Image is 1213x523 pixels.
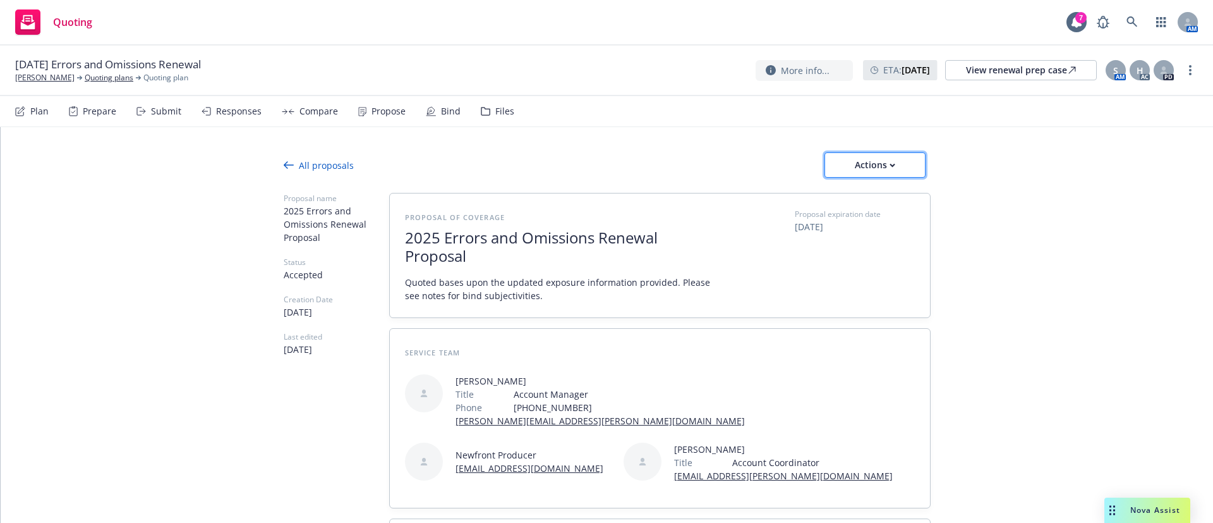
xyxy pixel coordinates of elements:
div: Compare [299,106,338,116]
span: Quoting plan [143,72,188,83]
span: [DATE] [284,343,389,356]
div: Responses [216,106,262,116]
a: Quoting plans [85,72,133,83]
span: S [1113,64,1118,77]
span: Quoted bases upon the updated exposure information provided. Please see notes for bind subjectivi... [405,276,715,302]
a: Quoting [10,4,97,40]
span: Proposal of coverage [405,212,505,222]
div: Plan [30,106,49,116]
div: Bind [441,106,461,116]
span: [DATE] Errors and Omissions Renewal [15,57,201,72]
button: Actions [824,152,926,178]
span: Title [456,388,474,401]
div: View renewal prep case [966,61,1076,80]
a: [EMAIL_ADDRESS][PERSON_NAME][DOMAIN_NAME] [674,470,893,482]
span: Status [284,257,389,268]
span: Newfront Producer [456,448,603,462]
span: Accepted [284,268,389,281]
span: 2025 Errors and Omissions Renewal Proposal [284,204,389,244]
span: Service Team [405,348,460,357]
span: Proposal expiration date [795,209,881,220]
span: ETA : [883,63,930,77]
span: Account Manager [514,388,745,401]
span: 2025 Errors and Omissions Renewal Proposal [405,229,715,266]
span: [DATE] [284,305,389,319]
a: [EMAIL_ADDRESS][DOMAIN_NAME] [456,462,603,474]
div: All proposals [284,159,354,172]
a: Search [1119,9,1145,35]
span: More info... [781,64,830,77]
span: Creation Date [284,294,389,305]
span: Account Coordinator [732,456,893,469]
div: Actions [845,153,905,177]
button: Nova Assist [1104,498,1190,523]
a: more [1183,63,1198,78]
div: Drag to move [1104,498,1120,523]
div: 7 [1075,12,1087,23]
div: Prepare [83,106,116,116]
span: Proposal name [284,193,389,204]
strong: [DATE] [902,64,930,76]
a: [PERSON_NAME] [15,72,75,83]
span: Last edited [284,331,389,343]
span: [PERSON_NAME] [674,443,893,456]
span: Nova Assist [1130,505,1180,515]
div: Submit [151,106,181,116]
span: [PHONE_NUMBER] [514,401,745,414]
a: Switch app [1149,9,1174,35]
span: [PERSON_NAME] [456,374,745,388]
span: Quoting [53,17,92,27]
div: Files [495,106,514,116]
span: Title [674,456,692,469]
button: More info... [756,60,853,81]
span: H [1137,64,1144,77]
span: [DATE] [795,220,915,233]
span: Phone [456,401,482,414]
a: Report a Bug [1090,9,1116,35]
div: Propose [371,106,406,116]
a: [PERSON_NAME][EMAIL_ADDRESS][PERSON_NAME][DOMAIN_NAME] [456,415,745,427]
a: View renewal prep case [945,60,1097,80]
